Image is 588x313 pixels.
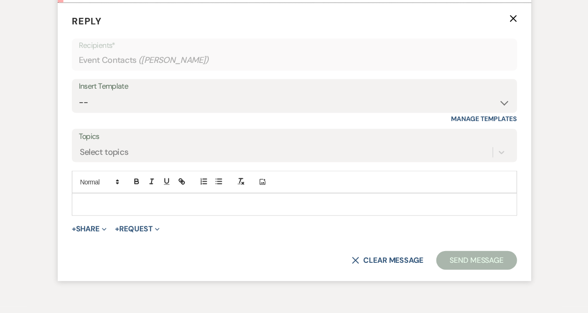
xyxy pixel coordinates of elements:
[138,54,209,67] span: ( [PERSON_NAME] )
[115,225,119,232] span: +
[351,256,423,264] button: Clear message
[79,39,510,52] p: Recipients*
[79,80,510,93] div: Insert Template
[79,130,510,143] label: Topics
[80,145,129,158] div: Select topics
[72,225,107,232] button: Share
[72,15,102,27] span: Reply
[115,225,160,232] button: Request
[72,225,76,232] span: +
[451,115,517,123] a: Manage Templates
[436,251,516,269] button: Send Message
[79,51,510,69] div: Event Contacts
